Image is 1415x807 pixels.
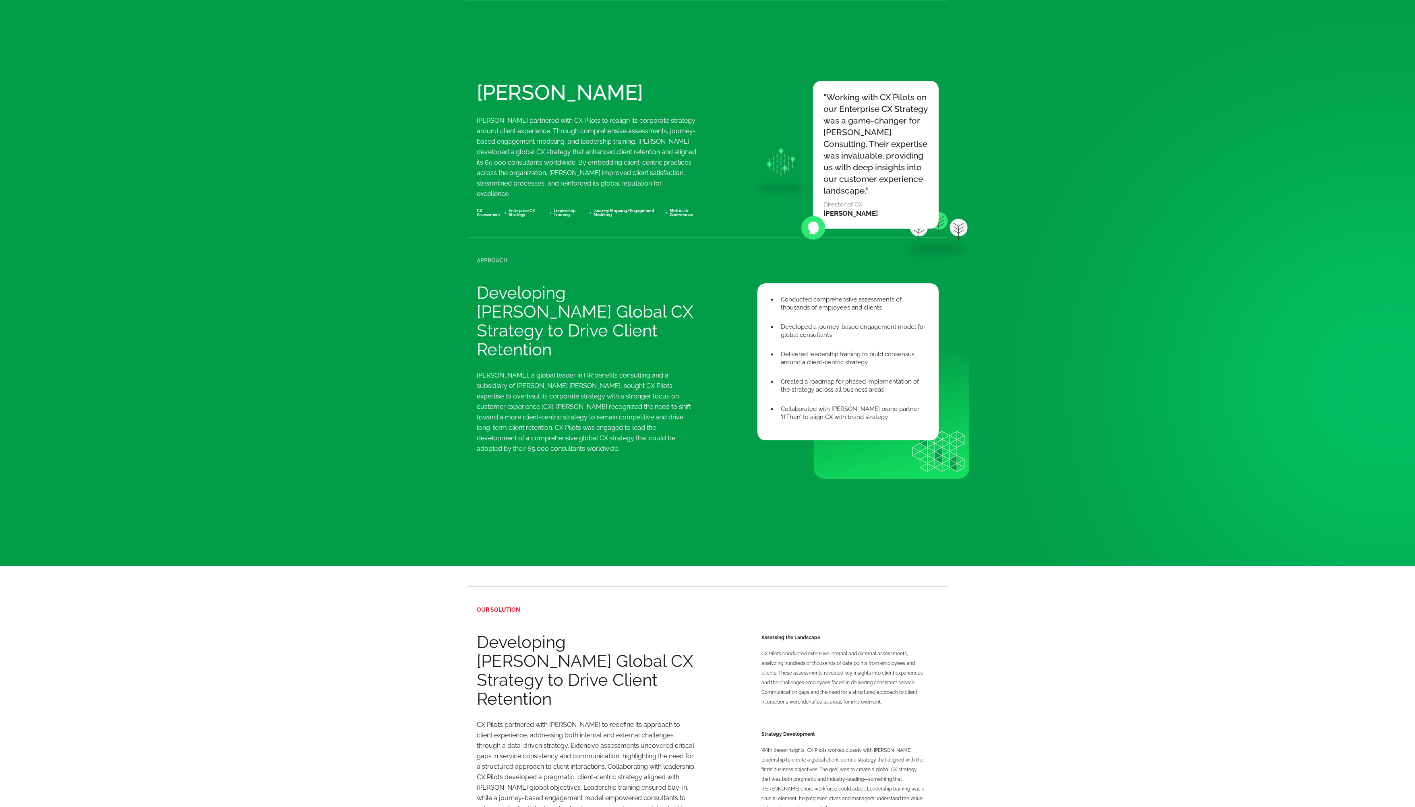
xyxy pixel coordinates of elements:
[477,81,642,104] div: [PERSON_NAME]
[477,607,520,613] div: OUR SOLUTION
[761,731,815,737] strong: Strategy Development
[823,200,928,209] div: Director of CX
[778,295,927,320] li: Conducted comprehensive assessments of thousands of employees and clients ‍
[778,378,927,402] li: Created a roadmap for phased implementation of the strategy across all business areas ‍
[477,370,696,454] p: [PERSON_NAME], a global leader in HR benefits consulting and a subsidiary of [PERSON_NAME] [PERSO...
[778,323,927,347] li: Developed a journey-based engagement model for global consultants ‍
[477,283,696,359] div: Developing [PERSON_NAME] Global CX Strategy to Drive Client Retention
[823,91,928,196] p: "Working with CX Pilots on our Enterprise CX Strategy was a game-changer for [PERSON_NAME] Consul...
[477,116,696,199] p: [PERSON_NAME] partnered with CX Pilots to realign its corporate strategy around client experience...
[594,209,663,217] div: Journey Mapping/Engagement Modeling
[761,649,927,707] p: CX Pilots conducted extensive internal and external assessments, analyzing hundreds of thousands ...
[554,209,588,217] div: Leadership Training
[823,209,928,218] div: [PERSON_NAME]
[778,350,927,374] li: Delivered leadership training to build consensus around a client-centric strategy ‍
[509,209,547,217] div: Enterprise CX Strategy
[670,209,707,217] div: Metrics & Governance
[761,713,927,723] p: ‍
[778,405,927,421] li: Collaborated with [PERSON_NAME] brand partner ‘IfThen’ to align CX with brand strategy
[477,258,507,263] div: approach
[477,633,696,708] div: Developing [PERSON_NAME] Global CX Strategy to Drive Client Retention
[761,635,820,640] strong: Assessing the Landscape
[477,209,503,217] div: CX Assessment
